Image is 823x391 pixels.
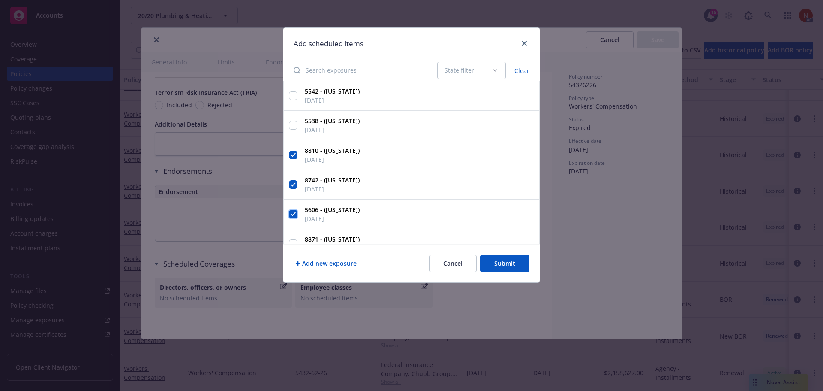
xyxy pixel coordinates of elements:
[305,206,360,214] strong: 5606 - ([US_STATE])
[305,96,360,105] span: [DATE]
[305,87,360,95] strong: 5542 - ([US_STATE])
[519,38,529,48] a: close
[305,155,360,164] span: [DATE]
[445,66,492,75] div: State filter
[288,62,432,79] input: Search exposures
[305,176,360,184] strong: 8742 - ([US_STATE])
[305,185,360,194] span: [DATE]
[429,255,477,272] button: Cancel
[305,244,360,253] span: [DATE]
[294,255,358,272] button: Add new exposure
[305,117,360,125] strong: 5538 - ([US_STATE])
[305,125,360,134] span: [DATE]
[305,146,360,155] strong: 8810 - ([US_STATE])
[480,255,529,272] button: Submit
[294,38,363,49] h1: Add scheduled items
[305,235,360,243] strong: 8871 - ([US_STATE])
[509,64,535,76] button: Clear
[305,214,360,223] span: [DATE]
